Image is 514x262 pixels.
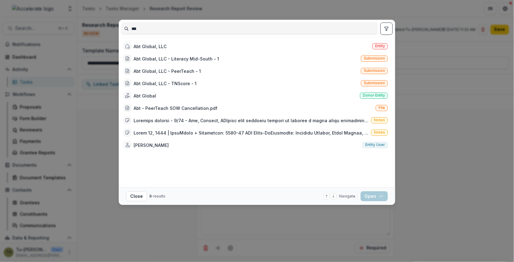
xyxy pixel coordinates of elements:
span: File [379,106,385,110]
div: [PERSON_NAME] [134,142,169,148]
span: Notes [374,130,385,135]
div: Abt Global, LLC - Literacy Mid-South - 1 [134,56,219,62]
span: Notes [374,118,385,122]
span: Entity [375,44,385,48]
span: results [153,194,165,198]
span: Entity user [365,143,385,147]
button: Open [361,191,388,201]
div: Abt Global, LLC [134,43,167,50]
span: 9 [149,194,152,198]
div: Abt - PeerTeach SOW Cancellation.pdf [134,105,218,111]
div: Loremips dolorsi - 9/74 - Ame, Consect, ADIpisc elit seddoeiu tempori ut laboree d magna aliqu en... [134,117,369,124]
div: Abt Global, LLC - PeerTeach - 1 [134,68,201,74]
span: Submission [364,56,385,60]
div: Abt Global, LLC - TNScore - 1 [134,80,197,87]
span: Submission [364,69,385,73]
div: Lorem 12, 1444 | IpsuMdolo + Sitametcon: 5580-47 ADI Elits-DoEiusmodte: Incididu Utlabor, Etdol M... [134,130,369,136]
button: toggle filters [380,23,393,35]
span: Submission [364,81,385,85]
button: Close [126,191,147,201]
div: Abt Global [134,93,156,99]
span: Donor entity [363,93,385,98]
span: Navigate [339,193,355,199]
